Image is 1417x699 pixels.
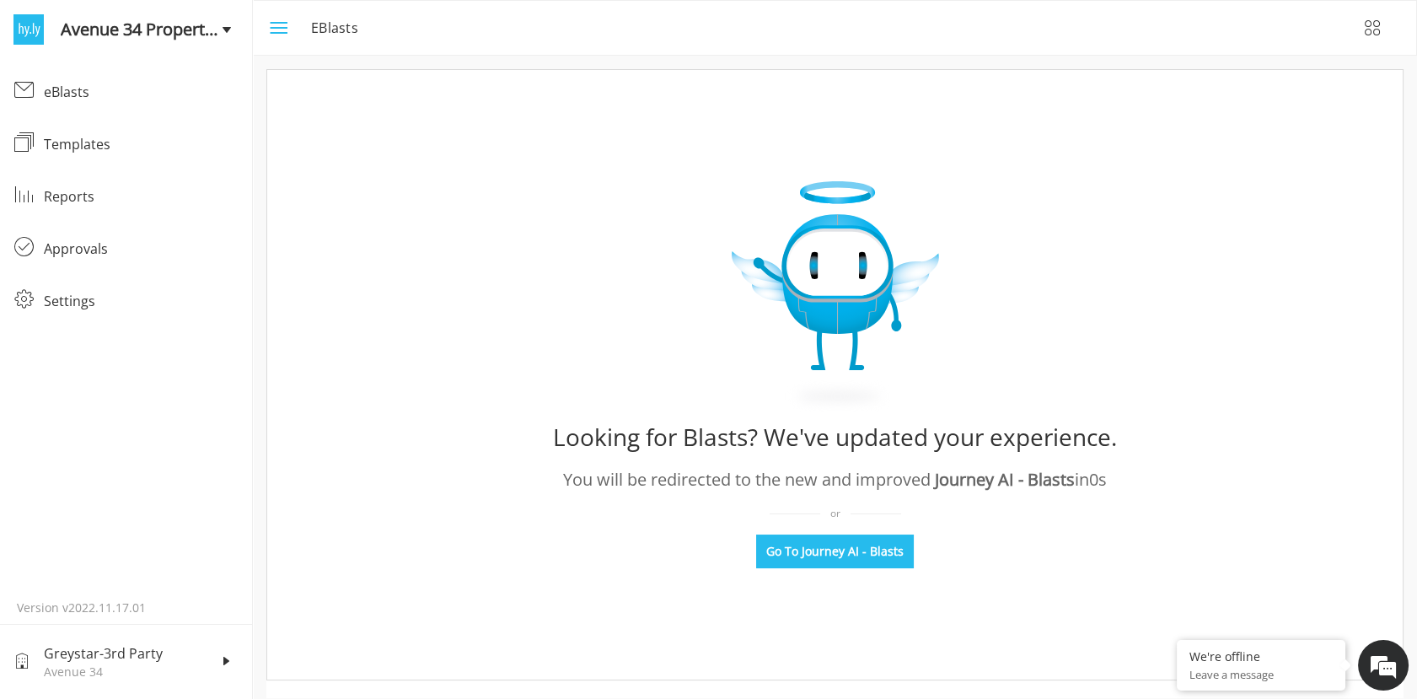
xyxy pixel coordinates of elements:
[276,8,317,49] div: Minimize live chat window
[29,84,71,126] img: d_692782471_company_1567716308916_692782471
[44,82,239,102] div: eBlasts
[8,460,321,519] textarea: Type your message and click 'Submit'
[732,181,939,412] img: expiry_Image
[1189,648,1333,664] div: We're offline
[44,186,239,207] div: Reports
[88,94,283,116] div: Leave a message
[1189,667,1333,682] p: Leave a message
[770,506,901,521] div: or
[311,18,368,38] p: eBlasts
[35,212,294,383] span: We are offline. Please leave us a message.
[766,543,904,560] span: Go To Journey AI - Blasts
[44,291,239,311] div: Settings
[44,134,239,154] div: Templates
[13,14,44,45] img: logo
[935,468,1075,491] span: Journey AI - Blasts
[247,519,306,542] em: Submit
[257,8,298,48] button: menu
[61,17,222,42] span: Avenue 34 Property Manager
[17,600,235,616] p: Version v2022.11.17.01
[44,239,239,259] div: Approvals
[756,535,914,568] button: Go To Journey AI - Blasts
[553,417,1117,457] div: Looking for Blasts? We've updated your experience.
[563,467,1107,492] div: You will be redirected to the new and improved in 0 s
